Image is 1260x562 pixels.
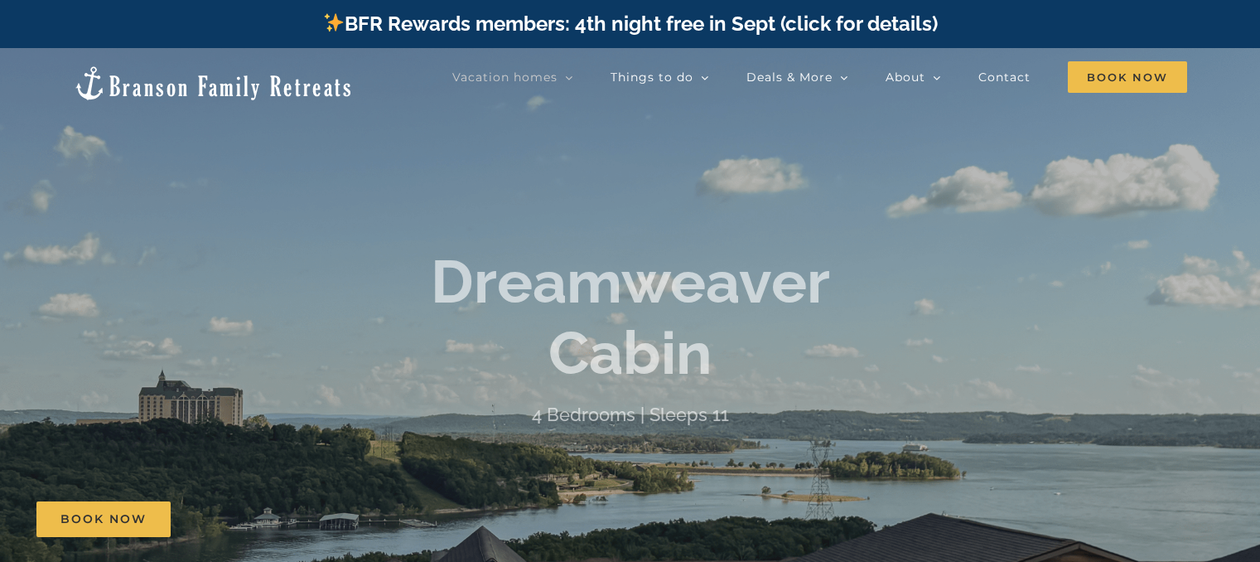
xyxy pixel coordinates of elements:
[978,61,1031,94] a: Contact
[452,71,558,83] span: Vacation homes
[452,61,573,94] a: Vacation homes
[60,512,147,526] span: Book Now
[1068,61,1187,93] span: Book Now
[611,61,709,94] a: Things to do
[886,61,941,94] a: About
[324,12,344,32] img: ✨
[746,71,833,83] span: Deals & More
[611,71,693,83] span: Things to do
[886,71,925,83] span: About
[36,501,171,537] a: Book Now
[73,65,354,102] img: Branson Family Retreats Logo
[322,12,938,36] a: BFR Rewards members: 4th night free in Sept (click for details)
[746,61,848,94] a: Deals & More
[532,404,729,425] h4: 4 Bedrooms | Sleeps 11
[431,246,830,388] b: Dreamweaver Cabin
[452,61,1187,94] nav: Main Menu
[978,71,1031,83] span: Contact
